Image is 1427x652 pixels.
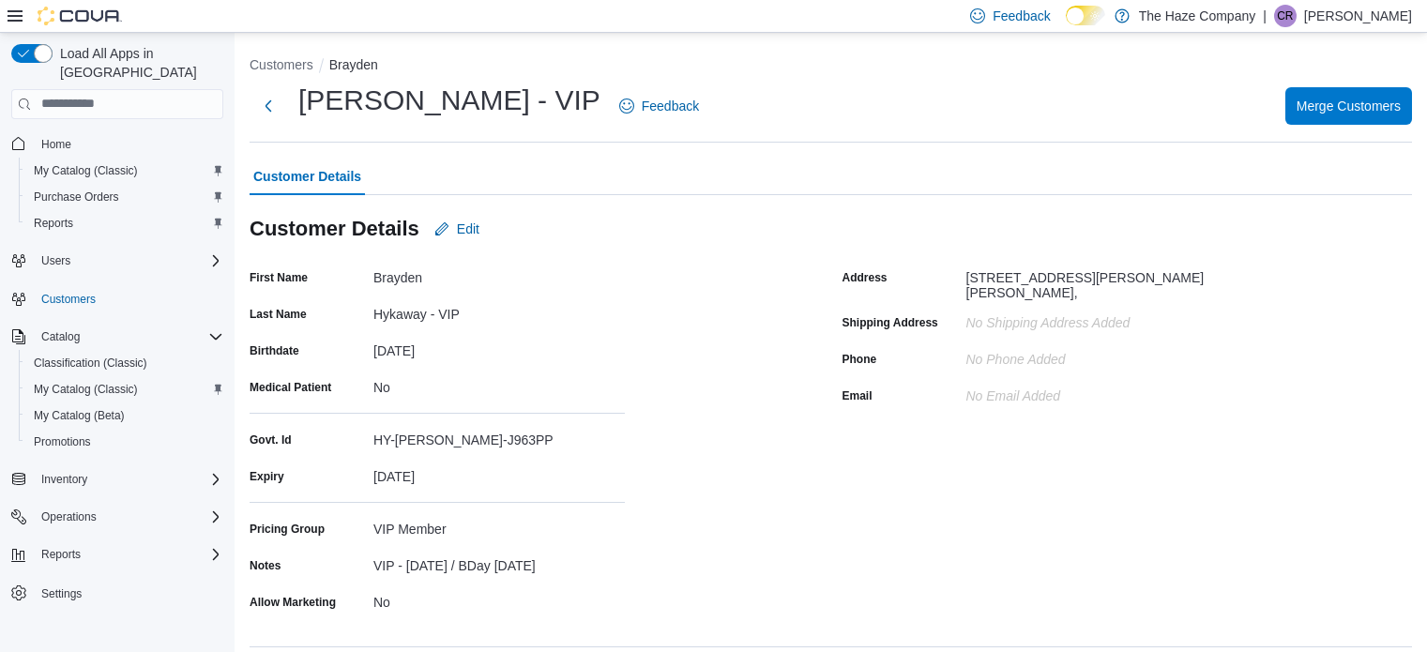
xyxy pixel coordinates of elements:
label: Notes [250,558,281,573]
a: Promotions [26,431,99,453]
label: First Name [250,270,308,285]
a: Home [34,133,79,156]
button: My Catalog (Classic) [19,376,231,402]
input: Dark Mode [1066,6,1105,25]
span: Purchase Orders [26,186,223,208]
button: Catalog [4,324,231,350]
a: Customers [34,288,103,311]
div: No [373,372,625,395]
span: Inventory [34,468,223,491]
span: Purchase Orders [34,190,119,205]
label: Govt. Id [250,432,292,447]
button: Reports [4,541,231,568]
button: Edit [427,210,487,248]
div: Cindy Russell [1274,5,1297,27]
button: Home [4,130,231,158]
span: Edit [457,220,479,238]
button: Inventory [4,466,231,493]
div: Hykaway - VIP [373,299,625,322]
span: Load All Apps in [GEOGRAPHIC_DATA] [53,44,223,82]
label: Last Name [250,307,307,322]
label: Medical Patient [250,380,331,395]
div: HY-[PERSON_NAME]-J963PP [373,425,625,447]
label: Pricing Group [250,522,325,537]
a: Settings [34,583,89,605]
span: My Catalog (Classic) [34,163,138,178]
div: VIP - [DATE] / BDay [DATE] [373,551,625,573]
button: My Catalog (Classic) [19,158,231,184]
span: Customers [41,292,96,307]
button: Brayden [329,57,378,72]
span: Home [34,132,223,156]
span: Home [41,137,71,152]
a: Reports [26,212,81,235]
button: Users [4,248,231,274]
label: Birthdate [250,343,299,358]
button: Customers [4,285,231,312]
button: Merge Customers [1285,87,1412,125]
a: My Catalog (Classic) [26,378,145,401]
span: Settings [41,586,82,601]
button: Purchase Orders [19,184,231,210]
button: Customers [250,57,313,72]
nav: An example of EuiBreadcrumbs [250,55,1412,78]
span: Feedback [993,7,1050,25]
div: Brayden [373,263,625,285]
span: Reports [26,212,223,235]
div: No Shipping Address added [966,308,1218,330]
button: Operations [34,506,104,528]
div: [DATE] [373,336,625,358]
span: Dark Mode [1066,25,1067,26]
span: Inventory [41,472,87,487]
label: Allow Marketing [250,595,336,610]
h3: Customer Details [250,218,419,240]
div: No [373,587,625,610]
p: The Haze Company [1139,5,1256,27]
div: No Email added [966,381,1061,403]
span: My Catalog (Classic) [26,378,223,401]
span: Operations [34,506,223,528]
a: Purchase Orders [26,186,127,208]
span: CR [1277,5,1293,27]
label: Expiry [250,469,284,484]
span: My Catalog (Classic) [34,382,138,397]
button: Promotions [19,429,231,455]
button: Reports [19,210,231,236]
label: Email [843,388,873,403]
span: Reports [34,543,223,566]
button: Catalog [34,326,87,348]
div: No Phone added [966,344,1066,367]
label: Shipping Address [843,315,938,330]
a: Classification (Classic) [26,352,155,374]
button: Users [34,250,78,272]
span: Catalog [34,326,223,348]
span: Catalog [41,329,80,344]
button: Operations [4,504,231,530]
span: Reports [34,216,73,231]
span: Users [34,250,223,272]
label: Address [843,270,888,285]
span: Merge Customers [1297,97,1401,115]
span: Settings [34,581,223,604]
button: Settings [4,579,231,606]
h1: [PERSON_NAME] - VIP [298,82,600,119]
span: Operations [41,509,97,524]
span: My Catalog (Classic) [26,159,223,182]
button: Inventory [34,468,95,491]
span: Customer Details [253,158,361,195]
span: Feedback [642,97,699,115]
span: Reports [41,547,81,562]
div: [STREET_ADDRESS][PERSON_NAME][PERSON_NAME], [966,263,1218,300]
div: VIP Member [373,514,625,537]
span: Promotions [26,431,223,453]
button: My Catalog (Beta) [19,402,231,429]
p: [PERSON_NAME] [1304,5,1412,27]
a: My Catalog (Classic) [26,159,145,182]
button: Classification (Classic) [19,350,231,376]
img: Cova [38,7,122,25]
span: My Catalog (Beta) [34,408,125,423]
span: My Catalog (Beta) [26,404,223,427]
a: My Catalog (Beta) [26,404,132,427]
span: Users [41,253,70,268]
button: Next [250,87,287,125]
